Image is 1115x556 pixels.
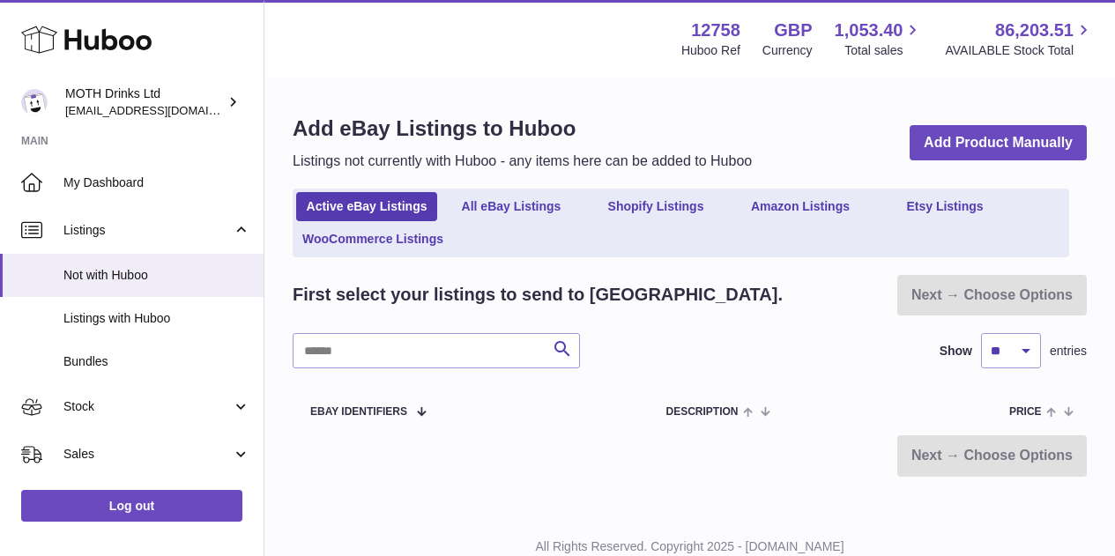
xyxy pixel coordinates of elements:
div: Huboo Ref [681,42,740,59]
a: WooCommerce Listings [296,225,450,254]
p: Listings not currently with Huboo - any items here can be added to Huboo [293,152,752,171]
span: My Dashboard [63,174,250,191]
span: [EMAIL_ADDRESS][DOMAIN_NAME] [65,103,259,117]
a: Add Product Manually [910,125,1087,161]
span: Not with Huboo [63,267,250,284]
span: Listings [63,222,232,239]
span: Listings with Huboo [63,310,250,327]
div: Currency [762,42,813,59]
a: 86,203.51 AVAILABLE Stock Total [945,19,1094,59]
h2: First select your listings to send to [GEOGRAPHIC_DATA]. [293,283,783,307]
span: Description [665,406,738,418]
div: MOTH Drinks Ltd [65,85,224,119]
span: AVAILABLE Stock Total [945,42,1094,59]
strong: 12758 [691,19,740,42]
span: Stock [63,398,232,415]
span: entries [1050,343,1087,360]
span: eBay Identifiers [310,406,407,418]
span: Total sales [844,42,923,59]
a: 1,053.40 Total sales [835,19,924,59]
span: 1,053.40 [835,19,903,42]
a: All eBay Listings [441,192,582,221]
a: Active eBay Listings [296,192,437,221]
span: 86,203.51 [995,19,1074,42]
a: Amazon Listings [730,192,871,221]
a: Etsy Listings [874,192,1015,221]
label: Show [940,343,972,360]
a: Log out [21,490,242,522]
strong: GBP [774,19,812,42]
span: Bundles [63,353,250,370]
img: orders@mothdrinks.com [21,89,48,115]
h1: Add eBay Listings to Huboo [293,115,752,143]
span: Price [1009,406,1042,418]
p: All Rights Reserved. Copyright 2025 - [DOMAIN_NAME] [279,538,1101,555]
span: Sales [63,446,232,463]
a: Shopify Listings [585,192,726,221]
